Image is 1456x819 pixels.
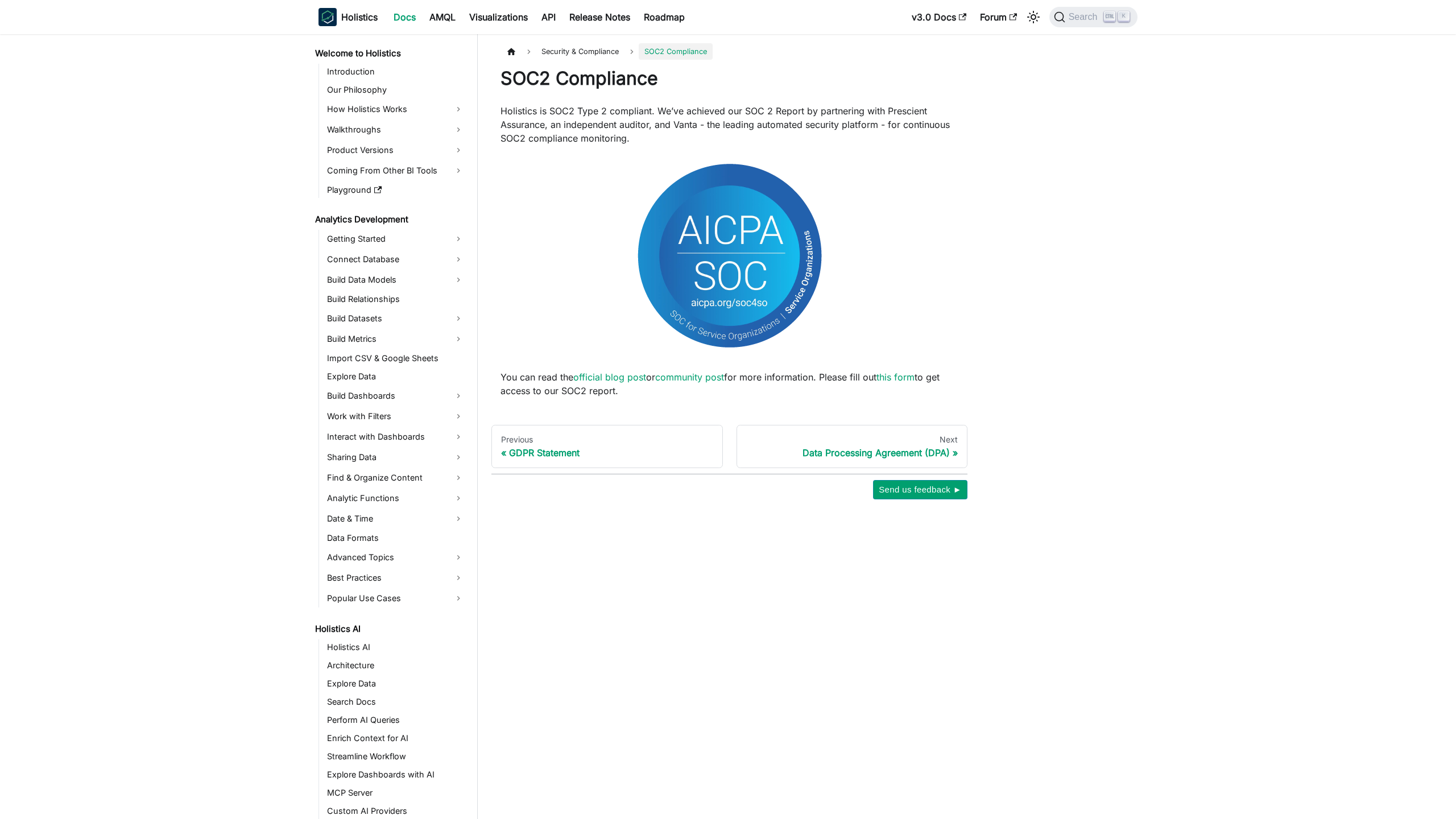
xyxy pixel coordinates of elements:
a: Walkthroughs [324,121,468,139]
a: API [535,8,562,26]
div: Next [746,435,958,445]
a: Date & Time [324,510,468,528]
a: MCP Server [324,785,468,801]
a: HolisticsHolistics [318,8,378,26]
a: Custom AI Providers [324,803,468,819]
button: Search (Ctrl+K) [1049,7,1137,27]
div: Data Processing Agreement (DPA) [746,447,958,458]
a: Find & Organize Content [324,469,468,487]
a: Analytics Development [312,212,468,227]
a: Interact with Dashboards [324,428,468,446]
a: Work with Filters [324,407,468,425]
a: Getting Started [324,230,468,248]
p: Holistics is SOC2 Type 2 compliant. We’ve achieved our SOC 2 Report by partnering with Prescient ... [500,104,958,145]
a: Architecture [324,657,468,673]
a: Search Docs [324,694,468,710]
a: Advanced Topics [324,548,468,566]
a: Popular Use Cases [324,589,468,607]
span: Send us feedback ► [879,482,962,497]
a: Coming From Other BI Tools [324,162,468,180]
a: How Holistics Works [324,100,468,118]
a: v3.0 Docs [905,8,973,26]
kbd: K [1118,11,1130,22]
b: Holistics [341,10,378,24]
a: NextData Processing Agreement (DPA) [737,425,968,468]
a: Roadmap [637,8,692,26]
a: Welcome to Holistics [312,45,468,61]
a: AMQL [423,8,462,26]
a: Perform AI Queries [324,712,468,728]
img: Holistics [318,8,337,26]
a: Visualizations [462,8,535,26]
a: Build Data Models [324,271,468,289]
a: Build Metrics [324,330,468,348]
a: Product Versions [324,141,468,159]
p: You can read the or for more information. Please fill out to get access to our SOC2 report. [500,370,958,398]
a: this form [876,371,915,383]
a: Docs [387,8,423,26]
a: Home page [500,43,522,60]
a: Explore Data [324,676,468,692]
a: Forum [973,8,1024,26]
button: Send us feedback ► [873,480,967,499]
a: Connect Database [324,250,468,268]
a: Our Philosophy [324,82,468,98]
span: SOC2 Compliance [639,43,713,60]
nav: Breadcrumbs [500,43,958,60]
a: Enrich Context for AI [324,730,468,746]
a: Introduction [324,64,468,80]
a: Playground [324,182,468,198]
a: Explore Dashboards with AI [324,767,468,783]
a: Build Dashboards [324,387,468,405]
a: Streamline Workflow [324,748,468,764]
span: Security & Compliance [536,43,624,60]
a: Best Practices [324,569,468,587]
nav: Docs sidebar [307,34,478,819]
a: Sharing Data [324,448,468,466]
a: Explore Data [324,369,468,384]
a: Holistics AI [312,621,468,637]
div: GDPR Statement [501,447,713,458]
a: Analytic Functions [324,489,468,507]
button: Switch between dark and light mode (currently light mode) [1024,8,1043,26]
span: Search [1065,12,1105,22]
a: Build Datasets [324,309,468,328]
a: community post [655,371,724,383]
h1: SOC2 Compliance [500,67,958,90]
a: Build Relationships [324,291,468,307]
a: Import CSV & Google Sheets [324,350,468,366]
a: Release Notes [562,8,637,26]
a: PreviousGDPR Statement [491,425,723,468]
a: official blog post [573,371,646,383]
a: Holistics AI [324,639,468,655]
nav: Docs pages [491,425,967,468]
a: Data Formats [324,530,468,546]
div: Previous [501,435,713,445]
